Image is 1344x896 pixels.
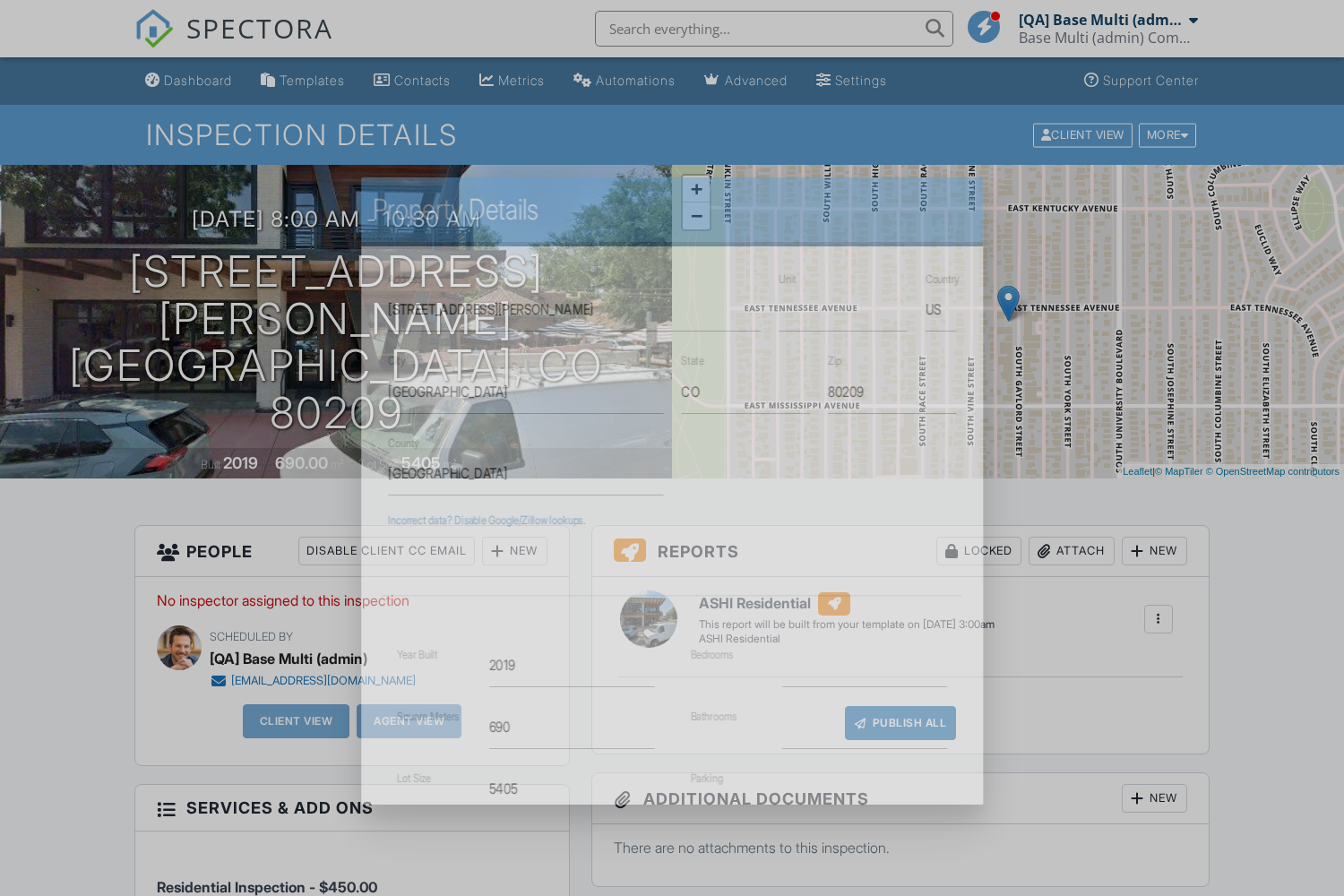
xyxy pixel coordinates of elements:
label: Square Meters [397,710,459,723]
div: Incorrect data? Disable Google/Zillow lookups. [388,513,956,528]
label: City [388,355,405,368]
label: Country [926,272,960,286]
label: County [388,436,419,450]
label: Lot Size [397,771,431,785]
label: Bathrooms [690,710,736,723]
label: Unit [779,272,796,286]
label: Parking [690,771,722,785]
label: State [681,355,703,368]
label: Address [388,272,422,286]
label: Year Built [397,648,437,661]
label: Zip [828,355,841,368]
h2: Property Details [373,192,971,228]
label: Bedrooms [690,648,733,661]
